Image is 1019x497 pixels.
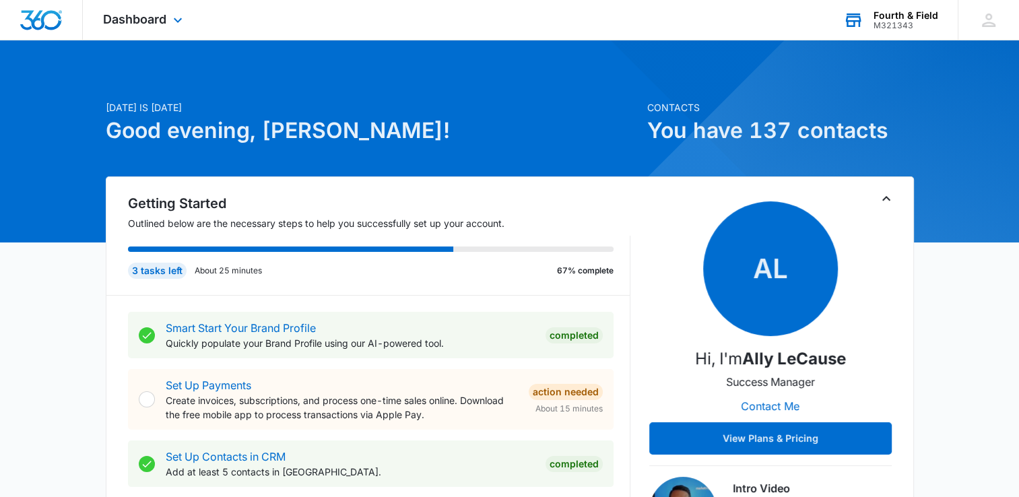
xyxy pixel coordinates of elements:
[166,450,286,463] a: Set Up Contacts in CRM
[128,263,187,279] div: 3 tasks left
[166,378,251,392] a: Set Up Payments
[733,480,892,496] h3: Intro Video
[557,265,614,277] p: 67% complete
[166,321,316,335] a: Smart Start Your Brand Profile
[647,114,914,147] h1: You have 137 contacts
[106,114,639,147] h1: Good evening, [PERSON_NAME]!
[649,422,892,455] button: View Plans & Pricing
[103,12,166,26] span: Dashboard
[535,403,603,415] span: About 15 minutes
[546,456,603,472] div: Completed
[106,100,639,114] p: [DATE] is [DATE]
[703,201,838,336] span: AL
[695,347,846,371] p: Hi, I'm
[742,349,846,368] strong: Ally LeCause
[874,21,938,30] div: account id
[647,100,914,114] p: Contacts
[546,327,603,343] div: Completed
[166,336,535,350] p: Quickly populate your Brand Profile using our AI-powered tool.
[128,216,630,230] p: Outlined below are the necessary steps to help you successfully set up your account.
[195,265,262,277] p: About 25 minutes
[726,374,815,390] p: Success Manager
[166,465,535,479] p: Add at least 5 contacts in [GEOGRAPHIC_DATA].
[166,393,518,422] p: Create invoices, subscriptions, and process one-time sales online. Download the free mobile app t...
[128,193,630,213] h2: Getting Started
[727,390,813,422] button: Contact Me
[874,10,938,21] div: account name
[878,191,894,207] button: Toggle Collapse
[529,384,603,400] div: Action Needed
